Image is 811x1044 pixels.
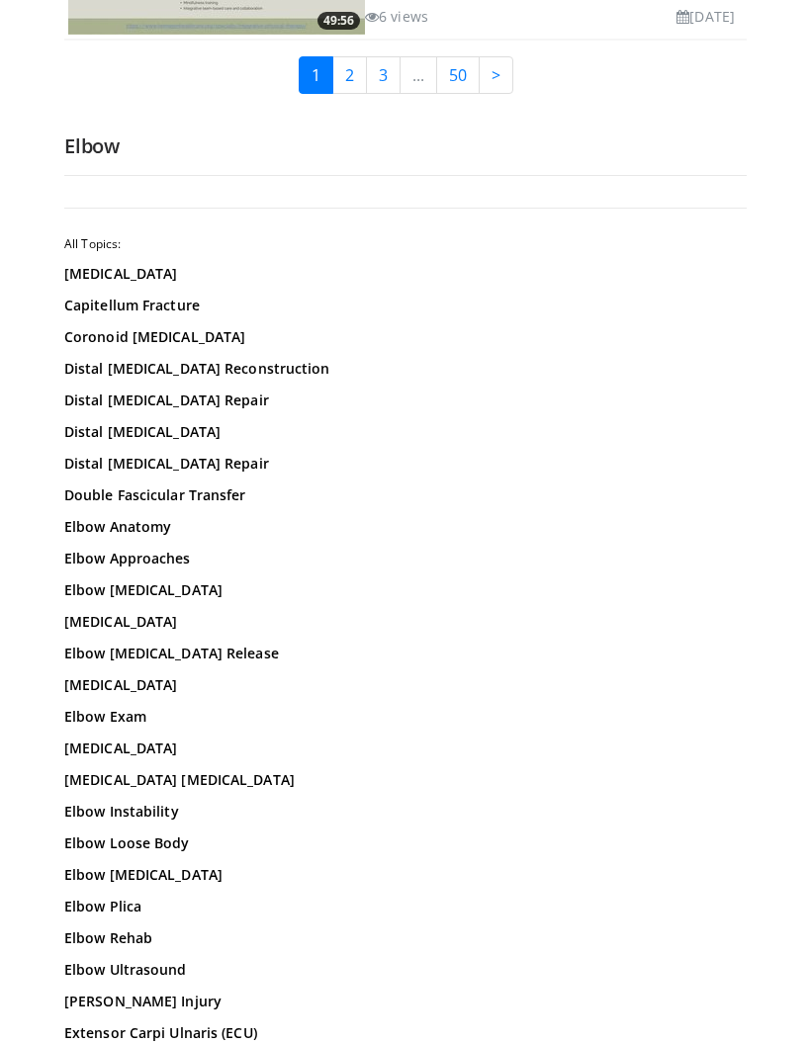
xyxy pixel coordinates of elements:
[64,264,747,284] a: [MEDICAL_DATA]
[436,56,480,94] a: 50
[64,960,747,980] a: Elbow Ultrasound
[64,454,747,474] a: Distal [MEDICAL_DATA] Repair
[64,391,747,410] a: Distal [MEDICAL_DATA] Repair
[64,359,747,379] a: Distal [MEDICAL_DATA] Reconstruction
[299,56,333,94] a: 1
[64,422,747,442] a: Distal [MEDICAL_DATA]
[64,580,747,600] a: Elbow [MEDICAL_DATA]
[64,739,747,758] a: [MEDICAL_DATA]
[64,612,747,632] a: [MEDICAL_DATA]
[332,56,367,94] a: 2
[64,865,747,885] a: Elbow [MEDICAL_DATA]
[365,6,428,27] li: 6 views
[64,644,747,663] a: Elbow [MEDICAL_DATA] Release
[64,897,747,916] a: Elbow Plica
[64,517,747,537] a: Elbow Anatomy
[366,56,401,94] a: 3
[64,133,747,159] h2: Elbow
[64,802,747,822] a: Elbow Instability
[317,12,360,30] span: 49:56
[64,56,747,94] nav: Search results pages
[479,56,513,94] a: >
[64,1023,747,1043] a: Extensor Carpi Ulnaris (ECU)
[64,833,747,853] a: Elbow Loose Body
[64,485,747,505] a: Double Fascicular Transfer
[64,992,747,1011] a: [PERSON_NAME] Injury
[64,296,747,315] a: Capitellum Fracture
[64,675,747,695] a: [MEDICAL_DATA]
[64,236,747,252] h2: All Topics:
[64,707,747,727] a: Elbow Exam
[64,928,747,948] a: Elbow Rehab
[64,770,747,790] a: [MEDICAL_DATA] [MEDICAL_DATA]
[64,549,747,568] a: Elbow Approaches
[676,6,735,27] li: [DATE]
[64,327,747,347] a: Coronoid [MEDICAL_DATA]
